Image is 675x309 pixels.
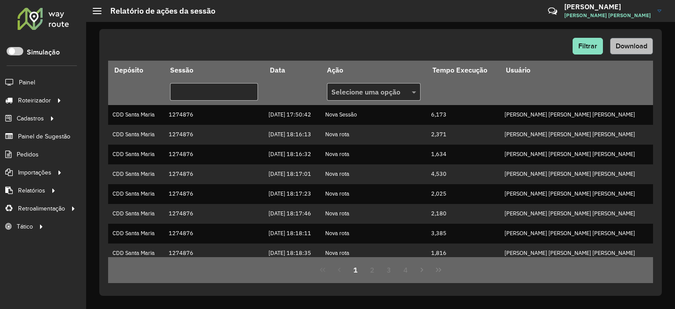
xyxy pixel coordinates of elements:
button: 1 [348,262,364,278]
td: 1274876 [164,224,264,244]
td: CDD Santa Maria [108,145,164,164]
td: CDD Santa Maria [108,244,164,263]
span: Relatórios [18,186,45,195]
td: CDD Santa Maria [108,164,164,184]
th: Ação [321,61,426,79]
td: [DATE] 18:18:35 [264,244,321,263]
span: Painel [19,78,35,87]
td: [DATE] 18:17:46 [264,204,321,224]
td: 2,025 [426,184,500,204]
td: 1274876 [164,244,264,263]
td: 1,816 [426,244,500,263]
a: Contato Rápido [543,2,562,21]
td: 1274876 [164,164,264,184]
span: Pedidos [17,150,39,159]
td: 2,371 [426,125,500,145]
th: Tempo Execução [426,61,500,79]
button: 2 [364,262,381,278]
button: 3 [381,262,397,278]
td: Nova rota [321,244,426,263]
td: Nova Sessão [321,105,426,125]
td: 2,180 [426,204,500,224]
td: CDD Santa Maria [108,125,164,145]
td: [DATE] 18:16:32 [264,145,321,164]
td: [PERSON_NAME] [PERSON_NAME] [PERSON_NAME] [500,145,653,164]
label: Simulação [27,47,60,58]
span: Download [616,42,647,50]
td: [PERSON_NAME] [PERSON_NAME] [PERSON_NAME] [500,204,653,224]
td: 1274876 [164,204,264,224]
td: Nova rota [321,164,426,184]
td: 1274876 [164,184,264,204]
td: CDD Santa Maria [108,105,164,125]
td: [PERSON_NAME] [PERSON_NAME] [PERSON_NAME] [500,184,653,204]
td: Nova rota [321,224,426,244]
td: CDD Santa Maria [108,224,164,244]
th: Usuário [500,61,653,79]
button: Last Page [430,262,447,278]
td: 1274876 [164,145,264,164]
td: [PERSON_NAME] [PERSON_NAME] [PERSON_NAME] [500,164,653,184]
th: Depósito [108,61,164,79]
span: Tático [17,222,33,231]
td: CDD Santa Maria [108,184,164,204]
td: [DATE] 18:17:01 [264,164,321,184]
td: 1274876 [164,105,264,125]
td: [PERSON_NAME] [PERSON_NAME] [PERSON_NAME] [500,224,653,244]
td: Nova rota [321,184,426,204]
td: [DATE] 18:18:11 [264,224,321,244]
span: Filtrar [578,42,597,50]
td: 1274876 [164,125,264,145]
td: [DATE] 18:17:23 [264,184,321,204]
button: 4 [397,262,414,278]
td: 6,173 [426,105,500,125]
th: Sessão [164,61,264,79]
span: Roteirizador [18,96,51,105]
th: Data [264,61,321,79]
span: Cadastros [17,114,44,123]
td: 1,634 [426,145,500,164]
span: Importações [18,168,51,177]
td: 3,385 [426,224,500,244]
td: Nova rota [321,125,426,145]
span: Retroalimentação [18,204,65,213]
td: [DATE] 17:50:42 [264,105,321,125]
span: [PERSON_NAME] [PERSON_NAME] [564,11,651,19]
td: [PERSON_NAME] [PERSON_NAME] [PERSON_NAME] [500,244,653,263]
button: Next Page [414,262,430,278]
td: CDD Santa Maria [108,204,164,224]
button: Download [610,38,653,55]
td: [PERSON_NAME] [PERSON_NAME] [PERSON_NAME] [500,105,653,125]
td: 4,530 [426,164,500,184]
span: Painel de Sugestão [18,132,70,141]
td: Nova rota [321,204,426,224]
td: [PERSON_NAME] [PERSON_NAME] [PERSON_NAME] [500,125,653,145]
td: [DATE] 18:16:13 [264,125,321,145]
button: Filtrar [573,38,603,55]
h3: [PERSON_NAME] [564,3,651,11]
h2: Relatório de ações da sessão [102,6,215,16]
td: Nova rota [321,145,426,164]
